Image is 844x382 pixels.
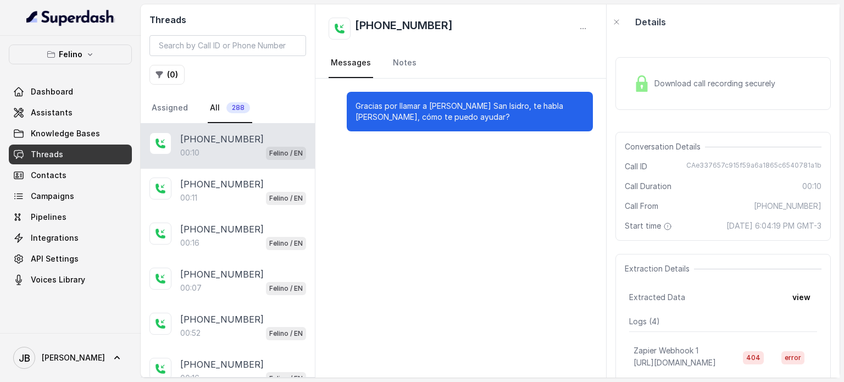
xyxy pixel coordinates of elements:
[180,147,199,158] p: 00:10
[149,13,306,26] h2: Threads
[31,212,66,223] span: Pipelines
[42,352,105,363] span: [PERSON_NAME]
[625,181,671,192] span: Call Duration
[9,165,132,185] a: Contacts
[149,65,185,85] button: (0)
[634,358,716,367] span: [URL][DOMAIN_NAME]
[355,18,453,40] h2: [PHONE_NUMBER]
[356,101,584,123] p: Gracias por llamar a [PERSON_NAME] San Isidro, te habla [PERSON_NAME], cómo te puedo ayudar?
[781,351,804,364] span: error
[180,268,264,281] p: [PHONE_NUMBER]
[9,124,132,143] a: Knowledge Bases
[31,86,73,97] span: Dashboard
[180,223,264,236] p: [PHONE_NUMBER]
[31,149,63,160] span: Threads
[59,48,82,61] p: Felino
[19,352,30,364] text: JB
[634,345,698,356] p: Zapier Webhook 1
[9,145,132,164] a: Threads
[391,48,419,78] a: Notes
[634,75,650,92] img: Lock Icon
[786,287,817,307] button: view
[9,186,132,206] a: Campaigns
[9,342,132,373] a: [PERSON_NAME]
[625,161,647,172] span: Call ID
[180,283,202,294] p: 00:07
[180,358,264,371] p: [PHONE_NUMBER]
[686,161,821,172] span: CAe337657c915f59a6a1865c6540781a1b
[9,228,132,248] a: Integrations
[269,193,303,204] p: Felino / EN
[180,192,197,203] p: 00:11
[9,270,132,290] a: Voices Library
[269,328,303,339] p: Felino / EN
[31,191,74,202] span: Campaigns
[726,220,821,231] span: [DATE] 6:04:19 PM GMT-3
[226,102,250,113] span: 288
[269,238,303,249] p: Felino / EN
[629,292,685,303] span: Extracted Data
[149,93,306,123] nav: Tabs
[9,45,132,64] button: Felino
[149,35,306,56] input: Search by Call ID or Phone Number
[743,351,764,364] span: 404
[31,128,100,139] span: Knowledge Bases
[9,249,132,269] a: API Settings
[269,148,303,159] p: Felino / EN
[180,328,201,339] p: 00:52
[635,15,666,29] p: Details
[654,78,780,89] span: Download call recording securely
[329,48,593,78] nav: Tabs
[9,207,132,227] a: Pipelines
[180,178,264,191] p: [PHONE_NUMBER]
[269,283,303,294] p: Felino / EN
[329,48,373,78] a: Messages
[802,181,821,192] span: 00:10
[31,170,66,181] span: Contacts
[208,93,252,123] a: All288
[180,132,264,146] p: [PHONE_NUMBER]
[180,237,199,248] p: 00:16
[9,82,132,102] a: Dashboard
[31,274,85,285] span: Voices Library
[26,9,115,26] img: light.svg
[754,201,821,212] span: [PHONE_NUMBER]
[31,232,79,243] span: Integrations
[625,220,674,231] span: Start time
[31,253,79,264] span: API Settings
[625,201,658,212] span: Call From
[629,316,817,327] p: Logs ( 4 )
[149,93,190,123] a: Assigned
[180,313,264,326] p: [PHONE_NUMBER]
[9,103,132,123] a: Assistants
[31,107,73,118] span: Assistants
[625,263,694,274] span: Extraction Details
[625,141,705,152] span: Conversation Details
